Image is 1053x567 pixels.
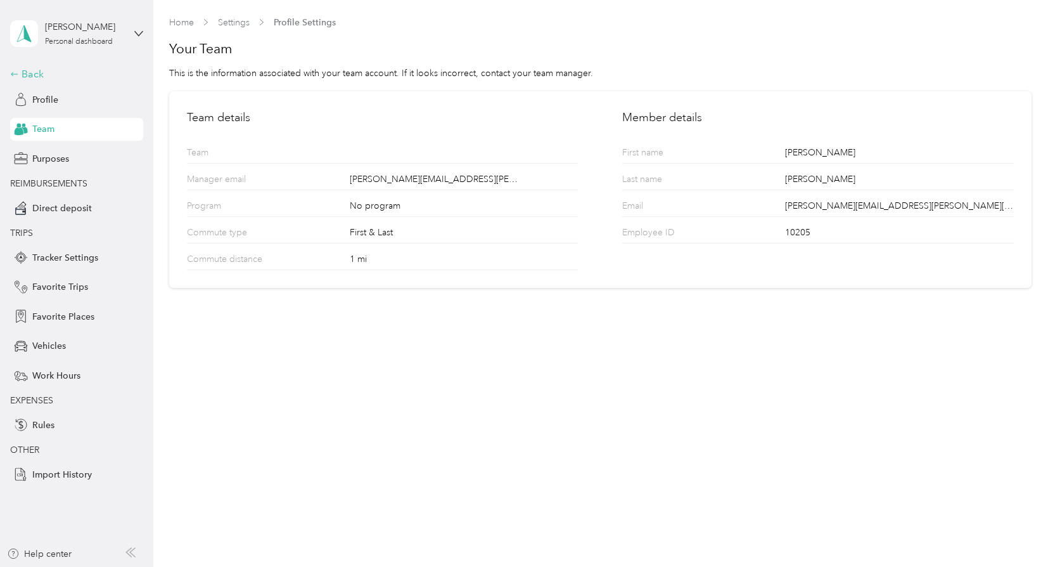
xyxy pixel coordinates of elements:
[10,178,87,189] span: REIMBURSEMENTS
[350,226,578,243] div: First & Last
[350,252,578,270] div: 1 mi
[187,109,578,126] h2: Team details
[45,38,113,46] div: Personal dashboard
[187,226,284,243] p: Commute type
[187,173,284,190] p: Manager email
[169,67,1031,80] div: This is the information associated with your team account. If it looks incorrect, contact your te...
[622,226,720,243] p: Employee ID
[10,445,39,455] span: OTHER
[785,146,1013,163] div: [PERSON_NAME]
[169,40,1031,58] h1: Your Team
[274,16,336,29] span: Profile Settings
[982,496,1053,567] iframe: Everlance-gr Chat Button Frame
[622,199,720,216] p: Email
[169,17,194,28] a: Home
[32,369,80,382] span: Work Hours
[32,419,54,432] span: Rules
[7,547,72,561] button: Help center
[622,173,720,190] p: Last name
[32,122,54,136] span: Team
[32,251,98,264] span: Tracker Settings
[622,146,720,163] p: First name
[10,67,137,82] div: Back
[32,93,58,107] span: Profile
[32,280,88,294] span: Favorite Trips
[187,146,284,163] p: Team
[32,152,69,166] span: Purposes
[218,17,250,28] a: Settings
[45,20,124,34] div: [PERSON_NAME]
[785,226,1013,243] div: 10205
[32,468,92,481] span: Import History
[32,310,94,323] span: Favorite Places
[10,228,33,238] span: TRIPS
[187,199,284,216] p: Program
[32,339,66,353] span: Vehicles
[32,202,92,215] span: Direct deposit
[350,173,521,186] span: [PERSON_NAME][EMAIL_ADDRESS][PERSON_NAME][DOMAIN_NAME]
[785,199,1013,216] div: [PERSON_NAME][EMAIL_ADDRESS][PERSON_NAME][DOMAIN_NAME]
[187,252,284,270] p: Commute distance
[350,199,578,216] div: No program
[785,173,1013,190] div: [PERSON_NAME]
[10,395,53,406] span: EXPENSES
[622,109,1013,126] h2: Member details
